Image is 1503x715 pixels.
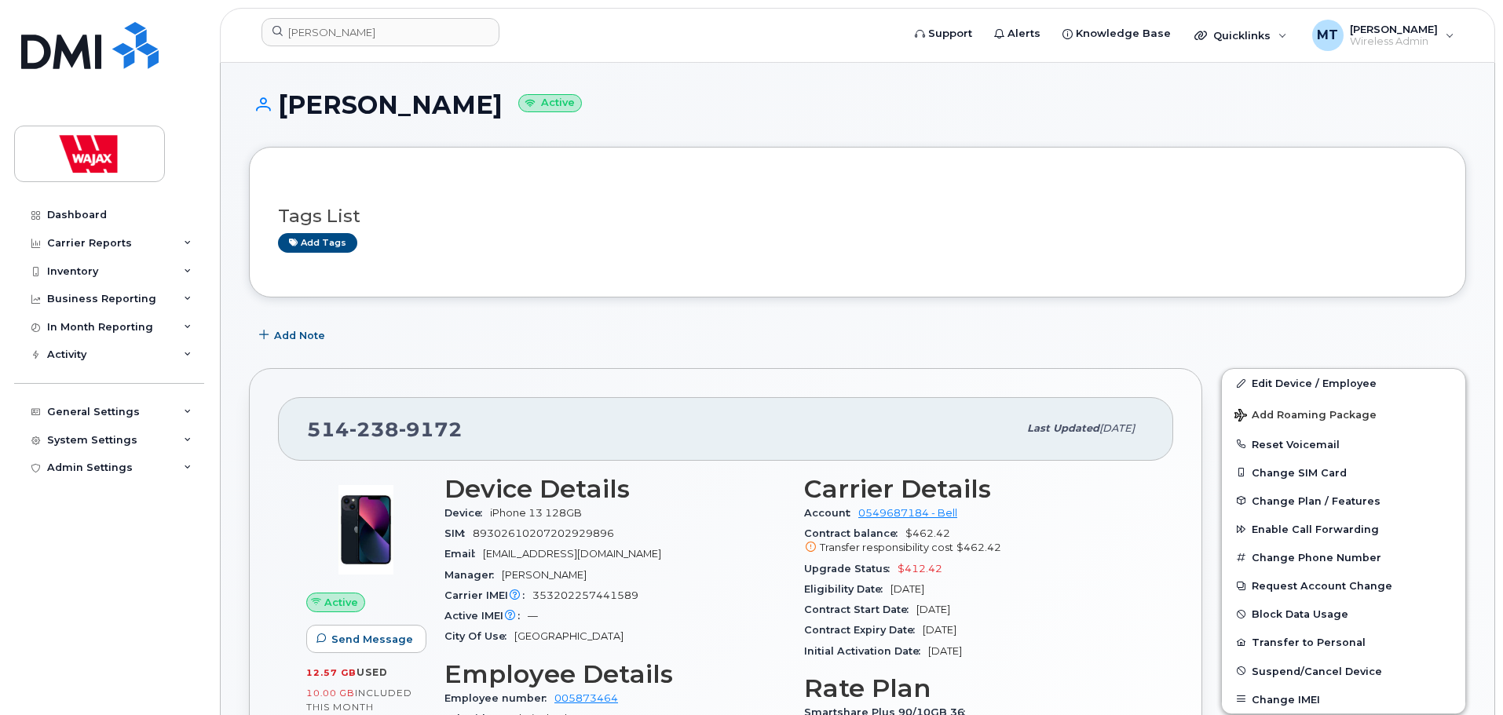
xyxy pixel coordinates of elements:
button: Request Account Change [1222,571,1465,600]
button: Add Roaming Package [1222,398,1465,430]
span: Add Roaming Package [1234,409,1377,424]
span: Manager [444,569,502,581]
span: Suspend/Cancel Device [1252,665,1382,677]
span: [DATE] [890,583,924,595]
span: [GEOGRAPHIC_DATA] [514,630,624,642]
button: Transfer to Personal [1222,628,1465,656]
span: — [528,610,538,622]
span: City Of Use [444,630,514,642]
span: 238 [349,418,399,441]
h3: Carrier Details [804,475,1145,503]
span: 12.57 GB [306,667,357,678]
span: 10.00 GB [306,688,355,699]
span: iPhone 13 128GB [490,507,582,519]
span: SIM [444,527,473,539]
h3: Rate Plan [804,674,1145,702]
span: 89302610207202929896 [473,527,614,539]
span: Account [804,507,858,519]
span: [DATE] [916,604,950,615]
button: Add Note [249,321,338,349]
span: Initial Activation Date [804,645,928,657]
span: Employee number [444,692,554,704]
span: included this month [306,687,412,713]
span: used [357,666,388,678]
span: Eligibility Date [804,583,890,595]
span: $462.42 [804,527,1145,556]
span: 9172 [399,418,463,441]
button: Suspend/Cancel Device [1222,657,1465,685]
a: 005873464 [554,692,618,704]
span: $412.42 [898,563,942,575]
button: Reset Voicemail [1222,430,1465,458]
img: image20231002-3703462-1ig824h.jpeg [319,483,413,577]
h3: Employee Details [444,660,785,688]
span: Email [444,548,483,560]
button: Change SIM Card [1222,458,1465,487]
button: Change Phone Number [1222,543,1465,571]
h1: [PERSON_NAME] [249,91,1466,119]
a: Edit Device / Employee [1222,369,1465,397]
button: Change IMEI [1222,685,1465,713]
span: Add Note [274,328,325,343]
span: Enable Call Forwarding [1252,523,1379,535]
small: Active [518,94,582,112]
span: [EMAIL_ADDRESS][DOMAIN_NAME] [483,548,661,560]
span: Change Plan / Features [1252,494,1380,506]
span: Send Message [331,632,413,647]
span: [PERSON_NAME] [502,569,587,581]
span: Contract balance [804,527,905,539]
span: 514 [307,418,463,441]
span: 353202257441589 [532,589,638,601]
span: Last updated [1027,422,1099,434]
span: $462.42 [956,542,1001,553]
span: Device [444,507,490,519]
span: Contract Expiry Date [804,624,923,636]
span: Contract Start Date [804,604,916,615]
span: Carrier IMEI [444,589,532,601]
a: Add tags [278,233,357,253]
h3: Device Details [444,475,785,503]
span: Transfer responsibility cost [820,542,953,553]
span: [DATE] [1099,422,1135,434]
span: [DATE] [923,624,956,636]
span: Active [324,595,358,610]
span: Upgrade Status [804,563,898,575]
button: Send Message [306,625,426,653]
button: Block Data Usage [1222,600,1465,628]
h3: Tags List [278,206,1437,226]
span: Active IMEI [444,610,528,622]
a: 0549687184 - Bell [858,507,957,519]
button: Enable Call Forwarding [1222,515,1465,543]
span: [DATE] [928,645,962,657]
button: Change Plan / Features [1222,487,1465,515]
